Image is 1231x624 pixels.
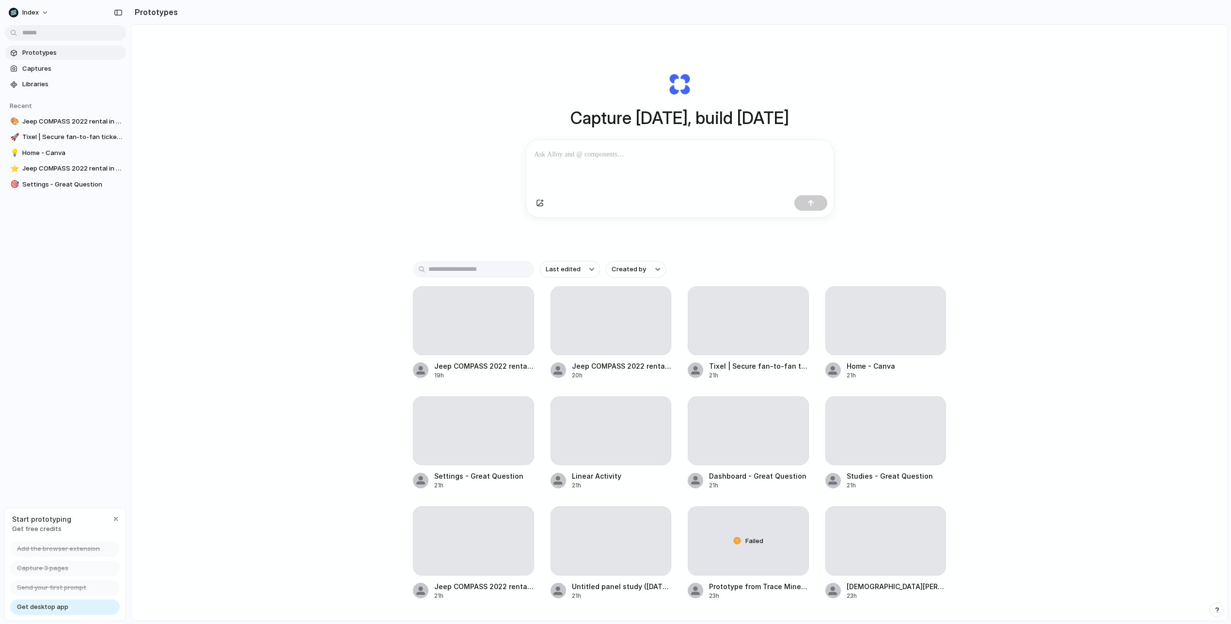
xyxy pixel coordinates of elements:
div: 🎯 [10,179,17,190]
div: 21h [709,371,809,380]
a: Jeep COMPASS 2022 rental in [GEOGRAPHIC_DATA], [GEOGRAPHIC_DATA] by [PERSON_NAME] | [PERSON_NAME]21h [413,506,534,600]
div: 20h [572,371,672,380]
button: 🎨 [9,117,18,126]
button: 💡 [9,148,18,158]
div: Linear Activity [572,471,621,481]
span: Settings - Great Question [22,180,122,189]
div: 19h [434,371,534,380]
a: 🎯Settings - Great Question [5,177,126,192]
span: Tixel | Secure fan-to-fan ticket resale to live events [22,132,122,142]
div: 21h [847,481,933,490]
span: Capture 3 pages [17,563,68,573]
button: Created by [606,261,666,278]
div: Untitled panel study ([DATE]) - Great Question [572,581,672,592]
span: Home - Canva [22,148,122,158]
a: Libraries [5,77,126,92]
div: 21h [434,592,534,600]
div: 21h [572,592,672,600]
span: Get desktop app [17,602,68,612]
button: 🎯 [9,180,18,189]
span: Prototypes [22,48,122,58]
div: 23h [847,592,947,600]
a: FailedPrototype from Trace Minerals Drops Glass - Trace Minerals23h [688,506,809,600]
span: Jeep COMPASS 2022 rental in [GEOGRAPHIC_DATA], [GEOGRAPHIC_DATA] by [PERSON_NAME] | [PERSON_NAME] [22,164,122,173]
a: 💡Home - Canva [5,146,126,160]
div: Jeep COMPASS 2022 rental in [GEOGRAPHIC_DATA], [GEOGRAPHIC_DATA] by [PERSON_NAME] | [PERSON_NAME] [434,581,534,592]
span: Captures [22,64,122,74]
div: [DEMOGRAPHIC_DATA][PERSON_NAME] [847,581,947,592]
button: 🚀 [9,132,18,142]
span: Jeep COMPASS 2022 rental in [GEOGRAPHIC_DATA], [GEOGRAPHIC_DATA] by [PERSON_NAME] | [PERSON_NAME] [22,117,122,126]
a: Captures [5,62,126,76]
span: Add the browser extension [17,544,100,554]
div: 21h [709,481,806,490]
div: Home - Canva [847,361,895,371]
h1: Capture [DATE], build [DATE] [570,105,789,131]
a: Home - Canva21h [825,286,947,380]
div: 23h [709,592,809,600]
span: Start prototyping [12,514,71,524]
span: Last edited [546,265,581,274]
a: 🚀Tixel | Secure fan-to-fan ticket resale to live events [5,130,126,144]
div: 💡 [10,147,17,158]
span: Libraries [22,79,122,89]
a: Tixel | Secure fan-to-fan ticket resale to live events21h [688,286,809,380]
a: Studies - Great Question21h [825,396,947,490]
div: ⭐ [10,163,17,174]
span: Created by [612,265,646,274]
div: 21h [847,371,895,380]
button: ⭐ [9,164,18,173]
div: Jeep COMPASS 2022 rental in [GEOGRAPHIC_DATA], [GEOGRAPHIC_DATA] by [PERSON_NAME] | [PERSON_NAME] [434,361,534,371]
a: Jeep COMPASS 2022 rental in [GEOGRAPHIC_DATA], [GEOGRAPHIC_DATA] by [PERSON_NAME] | [PERSON_NAME]20h [551,286,672,380]
div: Prototype from Trace Minerals Drops Glass - Trace Minerals [709,581,809,592]
span: Get free credits [12,524,71,534]
a: Linear Activity21h [551,396,672,490]
a: Jeep COMPASS 2022 rental in [GEOGRAPHIC_DATA], [GEOGRAPHIC_DATA] by [PERSON_NAME] | [PERSON_NAME]19h [413,286,534,380]
a: Dashboard - Great Question21h [688,396,809,490]
span: Failed [745,536,763,546]
a: 🎨Jeep COMPASS 2022 rental in [GEOGRAPHIC_DATA], [GEOGRAPHIC_DATA] by [PERSON_NAME] | [PERSON_NAME] [5,114,126,129]
h2: Prototypes [131,6,178,18]
span: Index [22,8,39,17]
button: Last edited [540,261,600,278]
span: Recent [10,102,32,109]
a: Settings - Great Question21h [413,396,534,490]
div: 🚀 [10,132,17,143]
div: 21h [572,481,621,490]
div: Jeep COMPASS 2022 rental in [GEOGRAPHIC_DATA], [GEOGRAPHIC_DATA] by [PERSON_NAME] | [PERSON_NAME] [572,361,672,371]
a: ⭐Jeep COMPASS 2022 rental in [GEOGRAPHIC_DATA], [GEOGRAPHIC_DATA] by [PERSON_NAME] | [PERSON_NAME] [5,161,126,176]
div: 21h [434,481,523,490]
div: Studies - Great Question [847,471,933,481]
div: Tixel | Secure fan-to-fan ticket resale to live events [709,361,809,371]
span: Send your first prompt [17,583,86,593]
div: Dashboard - Great Question [709,471,806,481]
button: Index [5,5,54,20]
a: Get desktop app [10,599,120,615]
a: [DEMOGRAPHIC_DATA][PERSON_NAME]23h [825,506,947,600]
a: Prototypes [5,46,126,60]
div: Settings - Great Question [434,471,523,481]
div: 🎨 [10,116,17,127]
a: Untitled panel study ([DATE]) - Great Question21h [551,506,672,600]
